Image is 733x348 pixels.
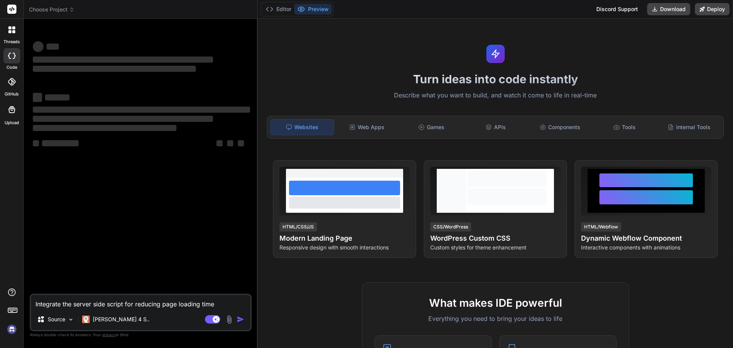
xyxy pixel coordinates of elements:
[5,323,18,336] img: signin
[294,4,332,15] button: Preview
[279,244,410,251] p: Responsive design with smooth interactions
[238,140,244,146] span: ‌
[5,91,19,97] label: GitHub
[375,295,617,311] h2: What makes IDE powerful
[31,295,250,309] textarea: Integrate the server side script for reducing page loading time
[102,332,116,337] span: privacy
[33,116,213,122] span: ‌
[262,91,728,100] p: Describe what you want to build, and watch it come to life in real-time
[82,316,90,323] img: Claude 4 Sonnet
[430,233,560,244] h4: WordPress Custom CSS
[6,64,17,71] label: code
[216,140,223,146] span: ‌
[262,72,728,86] h1: Turn ideas into code instantly
[45,94,69,100] span: ‌
[225,315,234,324] img: attachment
[657,119,720,135] div: Internal Tools
[430,244,560,251] p: Custom styles for theme enhancement
[42,140,79,146] span: ‌
[279,233,410,244] h4: Modern Landing Page
[3,39,20,45] label: threads
[279,222,317,231] div: HTML/CSS/JS
[581,244,711,251] p: Interactive components with animations
[581,222,621,231] div: HTML/Webflow
[30,331,252,338] p: Always double-check its answers. Your in Bind
[529,119,592,135] div: Components
[68,316,74,323] img: Pick Models
[592,3,643,15] div: Discord Support
[464,119,527,135] div: APIs
[400,119,463,135] div: Games
[48,316,65,323] p: Source
[33,125,176,131] span: ‌
[29,6,74,13] span: Choose Project
[336,119,399,135] div: Web Apps
[647,3,690,15] button: Download
[33,57,213,63] span: ‌
[33,140,39,146] span: ‌
[430,222,471,231] div: CSS/WordPress
[47,44,59,50] span: ‌
[270,119,334,135] div: Websites
[593,119,656,135] div: Tools
[263,4,294,15] button: Editor
[695,3,730,15] button: Deploy
[33,41,44,52] span: ‌
[375,314,617,323] p: Everything you need to bring your ideas to life
[33,107,250,113] span: ‌
[237,316,244,323] img: icon
[581,233,711,244] h4: Dynamic Webflow Component
[227,140,233,146] span: ‌
[33,93,42,102] span: ‌
[33,66,196,72] span: ‌
[93,316,150,323] p: [PERSON_NAME] 4 S..
[5,120,19,126] label: Upload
